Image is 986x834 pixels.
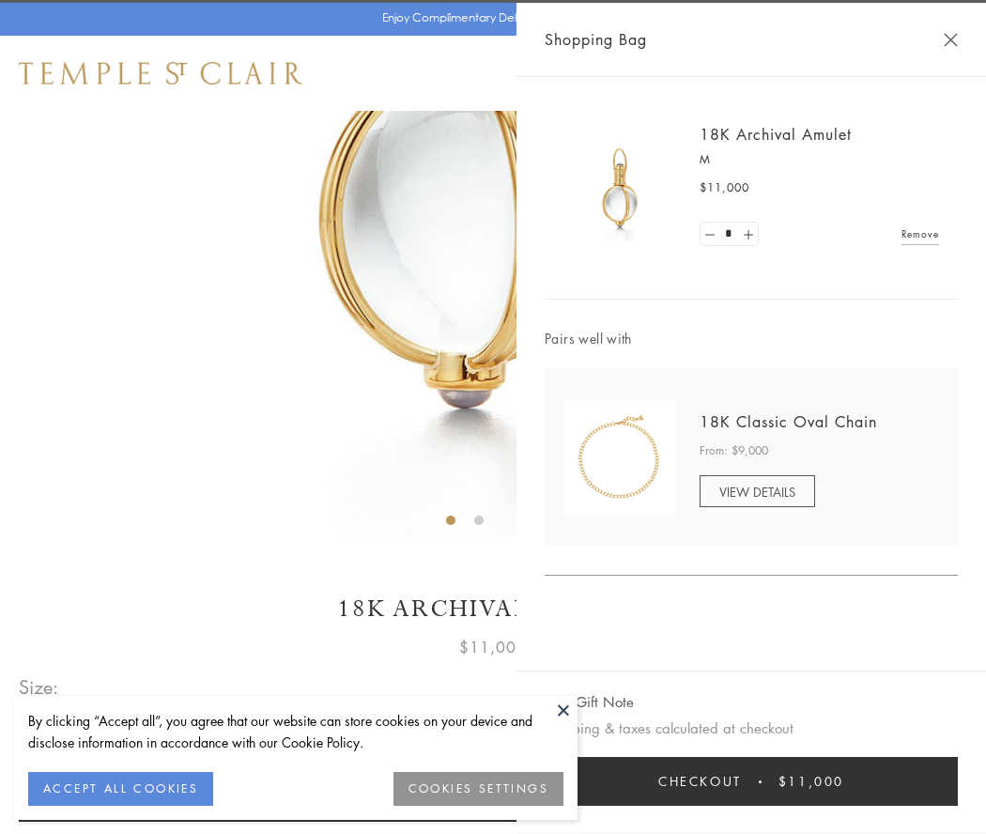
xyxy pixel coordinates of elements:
[545,717,958,740] p: Shipping & taxes calculated at checkout
[382,8,595,27] p: Enjoy Complimentary Delivery & Returns
[944,33,958,47] button: Close Shopping Bag
[700,150,939,169] p: M
[19,62,302,85] img: Temple St. Clair
[19,672,60,703] span: Size:
[459,635,527,659] span: $11,000
[545,690,634,714] button: Add Gift Note
[563,401,676,514] img: N88865-OV18
[393,772,563,806] button: COOKIES SETTINGS
[545,757,958,806] button: Checkout $11,000
[701,223,719,246] a: Set quantity to 0
[700,475,815,507] a: VIEW DETAILS
[700,441,768,460] span: From: $9,000
[700,124,852,145] a: 18K Archival Amulet
[19,593,967,625] h1: 18K Archival Amulet
[545,27,647,52] span: Shopping Bag
[778,771,844,792] span: $11,000
[658,771,742,792] span: Checkout
[28,772,213,806] button: ACCEPT ALL COOKIES
[563,131,676,244] img: 18K Archival Amulet
[28,710,563,753] div: By clicking “Accept all”, you agree that our website can store cookies on your device and disclos...
[545,328,958,349] span: Pairs well with
[901,224,939,244] a: Remove
[700,178,749,197] span: $11,000
[738,223,757,246] a: Set quantity to 2
[719,483,795,501] span: VIEW DETAILS
[700,411,877,432] a: 18K Classic Oval Chain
